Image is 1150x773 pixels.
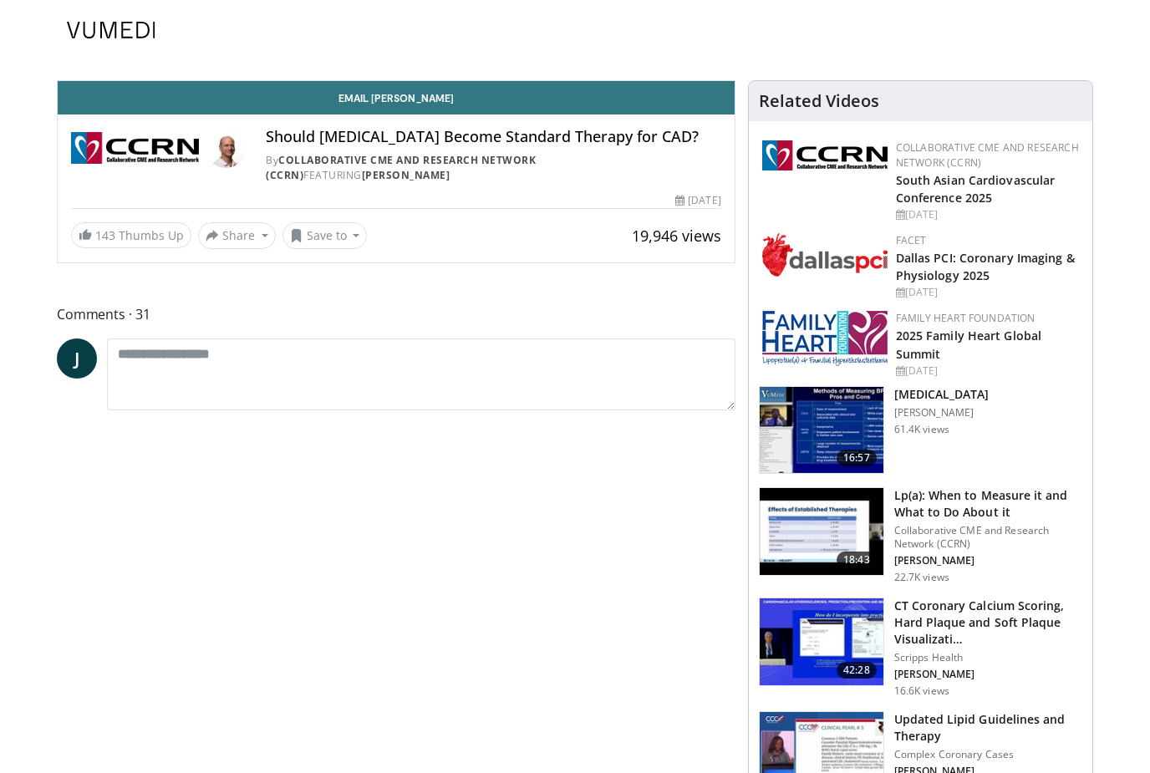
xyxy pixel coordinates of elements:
[71,222,191,248] a: 143 Thumbs Up
[762,311,888,366] img: 96363db5-6b1b-407f-974b-715268b29f70.jpeg.150x105_q85_autocrop_double_scale_upscale_version-0.2.jpg
[266,153,720,183] div: By FEATURING
[206,128,246,168] img: Avatar
[762,140,888,170] img: a04ee3ba-8487-4636-b0fb-5e8d268f3737.png.150x105_q85_autocrop_double_scale_upscale_version-0.2.png
[57,303,735,325] span: Comments 31
[837,662,877,679] span: 42:28
[632,226,721,246] span: 19,946 views
[67,22,155,38] img: VuMedi Logo
[760,598,883,685] img: 4ea3ec1a-320e-4f01-b4eb-a8bc26375e8f.150x105_q85_crop-smart_upscale.jpg
[95,227,115,243] span: 143
[896,233,927,247] a: FACET
[760,387,883,474] img: a92b9a22-396b-4790-a2bb-5028b5f4e720.150x105_q85_crop-smart_upscale.jpg
[198,222,276,249] button: Share
[894,386,990,403] h3: [MEDICAL_DATA]
[894,423,949,436] p: 61.4K views
[266,153,536,182] a: Collaborative CME and Research Network (CCRN)
[894,684,949,698] p: 16.6K views
[762,233,888,277] img: 939357b5-304e-4393-95de-08c51a3c5e2a.png.150x105_q85_autocrop_double_scale_upscale_version-0.2.png
[675,193,720,208] div: [DATE]
[894,554,1082,567] p: Michelle O'Donoghue
[896,285,1079,300] div: [DATE]
[894,711,1082,745] h3: Updated Lipid Guidelines and Therapy
[894,668,1082,681] p: Matthew Budoff
[759,487,1082,584] a: 18:43 Lp(a): When to Measure it and What to Do About it Collaborative CME and Research Network (C...
[58,81,735,114] a: Email [PERSON_NAME]
[759,91,879,111] h4: Related Videos
[894,524,1082,551] p: Collaborative CME and Research Network (CCRN)
[896,364,1079,379] div: [DATE]
[57,338,97,379] a: J
[266,128,720,146] h4: Should [MEDICAL_DATA] Become Standard Therapy for CAD?
[894,748,1082,761] p: Complex Coronary Cases
[896,328,1041,361] a: 2025 Family Heart Global Summit
[894,598,1082,648] h3: CT Coronary Calcium Scoring, Hard Plaque and Soft Plaque Visualization: Where Are We At?
[759,598,1082,698] a: 42:28 CT Coronary Calcium Scoring, Hard Plaque and Soft Plaque Visualizati… Scripps Health [PERSO...
[894,571,949,584] p: 22.7K views
[362,168,450,182] a: [PERSON_NAME]
[896,172,1056,206] a: South Asian Cardiovascular Conference 2025
[759,386,1082,475] a: 16:57 [MEDICAL_DATA] [PERSON_NAME] 61.4K views
[896,311,1036,325] a: Family Heart Foundation
[760,488,883,575] img: 7a20132b-96bf-405a-bedd-783937203c38.150x105_q85_crop-smart_upscale.jpg
[894,651,1082,664] p: Scripps Health
[894,406,990,420] p: [PERSON_NAME]
[837,450,877,466] span: 16:57
[896,250,1075,283] a: Dallas PCI: Coronary Imaging & Physiology 2025
[71,128,199,168] img: Collaborative CME and Research Network (CCRN)
[894,487,1082,521] h3: Lp(a): When to Measure it and What to Do About it
[896,140,1079,170] a: Collaborative CME and Research Network (CCRN)
[896,207,1079,222] div: [DATE]
[282,222,368,249] button: Save to
[837,552,877,568] span: 18:43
